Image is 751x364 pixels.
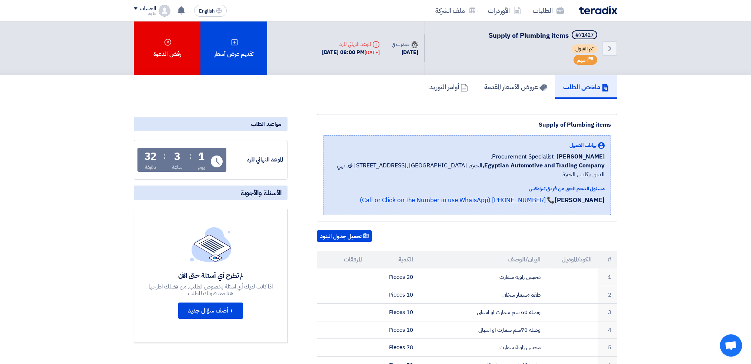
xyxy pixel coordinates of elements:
[527,2,570,19] a: الطلبات
[555,75,617,99] a: ملخص الطلب
[134,117,288,131] div: مواعيد الطلب
[140,6,156,12] div: الحساب
[368,286,419,304] td: 10 Pieces
[200,21,267,75] div: تقديم عرض أسعار
[482,161,605,170] b: Egyptian Automotive and Trading Company,
[317,230,372,242] button: تحميل جدول البنود
[419,321,547,339] td: وصله 70سم سمارت او اسبانى
[323,120,611,129] div: Supply of Plumbing items
[579,6,617,14] img: Teradix logo
[134,21,200,75] div: رفض الدعوة
[198,163,205,171] div: يوم
[145,163,156,171] div: دقيقة
[194,5,227,17] button: English
[720,334,742,357] div: Open chat
[178,303,243,319] button: + أضف سؤال جديد
[240,188,282,197] span: الأسئلة والأجوبة
[199,9,215,14] span: English
[598,268,617,286] td: 1
[329,161,605,179] span: الجيزة, [GEOGRAPHIC_DATA] ,[STREET_ADDRESS] محمد بهي الدين بركات , الجيزة
[484,83,547,91] h5: عروض الأسعار المقدمة
[159,5,170,17] img: profile_test.png
[489,30,569,40] span: Supply of Plumbing items
[598,251,617,268] th: #
[360,196,555,205] a: 📞 [PHONE_NUMBER] (Call or Click on the Number to use WhatsApp)
[557,152,605,161] span: [PERSON_NAME]
[317,251,368,268] th: المرفقات
[598,321,617,339] td: 4
[419,304,547,321] td: وصله 60 سم سمارت او اسبانى
[429,2,482,19] a: ملف الشركة
[329,185,605,193] div: مسئول الدعم الفني من فريق تيرادكس
[368,321,419,339] td: 10 Pieces
[198,151,205,162] div: 1
[368,251,419,268] th: الكمية
[577,57,586,64] span: مهم
[148,283,274,297] div: اذا كانت لديك أي اسئلة بخصوص الطلب, من فضلك اطرحها هنا بعد قبولك للطلب
[322,48,380,57] div: [DATE] 08:00 PM
[419,251,547,268] th: البيان/الوصف
[555,196,605,205] strong: [PERSON_NAME]
[419,286,547,304] td: طقم مسمار سخان
[491,152,554,161] span: Procurement Specialist,
[563,83,609,91] h5: ملخص الطلب
[172,163,183,171] div: ساعة
[598,286,617,304] td: 2
[189,149,192,163] div: :
[421,75,476,99] a: أوامر التوريد
[429,83,468,91] h5: أوامر التوريد
[368,339,419,357] td: 78 Pieces
[598,304,617,321] td: 3
[419,268,547,286] td: محبس زاوية سمارت
[365,49,379,56] div: [DATE]
[482,2,527,19] a: الأوردرات
[322,40,380,48] div: الموعد النهائي للرد
[392,40,418,48] div: صدرت في
[572,44,597,53] span: تم القبول
[134,11,156,16] div: ماجد
[190,227,232,262] img: empty_state_list.svg
[575,33,594,38] div: #71427
[174,151,180,162] div: 3
[163,149,166,163] div: :
[148,271,274,280] div: لم تطرح أي أسئلة حتى الآن
[569,141,597,149] span: بيانات العميل
[546,251,598,268] th: الكود/الموديل
[489,30,599,41] h5: Supply of Plumbing items
[144,151,157,162] div: 32
[476,75,555,99] a: عروض الأسعار المقدمة
[368,268,419,286] td: 20 Pieces
[228,156,283,164] div: الموعد النهائي للرد
[392,48,418,57] div: [DATE]
[419,339,547,357] td: محبس زاوية سمارت
[598,339,617,357] td: 5
[368,304,419,321] td: 10 Pieces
